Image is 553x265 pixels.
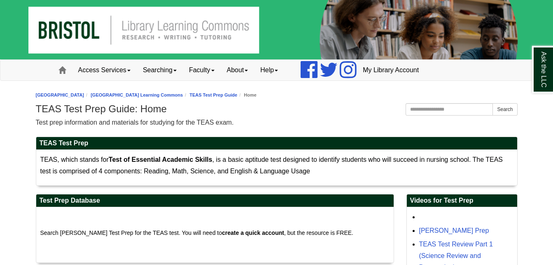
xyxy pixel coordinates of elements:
p: TEAS, which stands for , is a basic aptitude test designed to identify students who will succeed ... [40,154,513,177]
a: Searching [137,60,183,80]
h1: TEAS Test Prep Guide: Home [36,103,518,115]
h2: Videos for Test Prep [407,194,517,207]
a: Access Services [72,60,137,80]
a: [GEOGRAPHIC_DATA] Learning Commons [91,92,183,97]
a: About [221,60,254,80]
button: Search [492,103,517,116]
h2: TEAS Test Prep [36,137,517,150]
li: Home [237,91,257,99]
a: Help [254,60,284,80]
a: [GEOGRAPHIC_DATA] [36,92,84,97]
h2: Test Prep Database [36,194,394,207]
strong: Test of Essential Academic Skills [109,156,212,163]
a: TEAS Test Prep Guide [189,92,237,97]
strong: create a quick account [222,230,284,236]
span: Test prep information and materials for studying for the TEAS exam. [36,119,234,126]
a: My Library Account [357,60,425,80]
a: [PERSON_NAME] Prep [419,227,489,234]
span: Search [PERSON_NAME] Test Prep for the TEAS test. You will need to , but the resource is FREE. [40,230,354,236]
nav: breadcrumb [36,91,518,99]
a: Faculty [183,60,221,80]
